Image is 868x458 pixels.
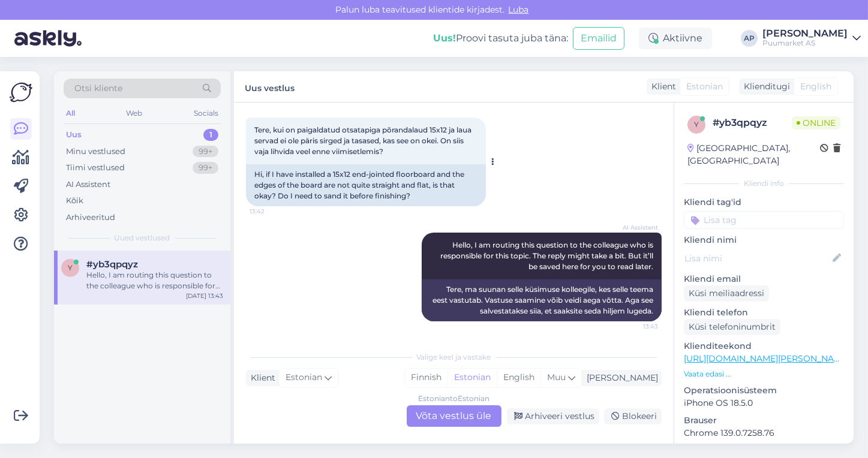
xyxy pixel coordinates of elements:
[250,207,295,216] span: 13:42
[573,27,624,50] button: Emailid
[639,28,712,49] div: Aktiivne
[66,146,125,158] div: Minu vestlused
[547,372,566,382] span: Muu
[203,129,218,141] div: 1
[741,30,758,47] div: AP
[440,240,655,271] span: Hello, I am routing this question to the colleague who is responsible for this topic. The reply m...
[245,79,295,95] label: Uus vestlus
[66,162,125,174] div: Tiimi vestlused
[684,397,844,409] p: iPhone OS 18.5.0
[115,233,170,243] span: Uued vestlused
[647,80,676,93] div: Klient
[684,340,844,352] p: Klienditeekond
[762,29,848,38] div: [PERSON_NAME]
[507,408,599,424] div: Arhiveeri vestlus
[684,234,844,246] p: Kliendi nimi
[68,263,73,272] span: y
[739,80,790,93] div: Klienditugi
[86,270,223,291] div: Hello, I am routing this question to the colleague who is responsible for this topic. The reply m...
[684,353,849,364] a: [URL][DOMAIN_NAME][PERSON_NAME]
[433,32,456,44] b: Uus!
[405,369,447,387] div: Finnish
[433,31,568,46] div: Proovi tasuta juba täna:
[762,38,848,48] div: Puumarket AS
[684,369,844,379] p: Vaata edasi ...
[254,125,473,156] span: Tere, kui on paigaldatud otsatapiga põrandalaud 15x12 ja laua servad ei ole päris sirged ja tasas...
[10,81,32,104] img: Askly Logo
[684,427,844,439] p: Chrome 139.0.7258.76
[286,371,322,384] span: Estonian
[64,106,77,121] div: All
[66,179,110,191] div: AI Assistent
[186,291,223,300] div: [DATE] 13:43
[613,223,658,232] span: AI Assistent
[684,196,844,209] p: Kliendi tag'id
[582,372,658,384] div: [PERSON_NAME]
[792,116,840,129] span: Online
[684,178,844,189] div: Kliendi info
[505,4,533,15] span: Luba
[191,106,221,121] div: Socials
[613,322,658,331] span: 13:43
[246,352,662,363] div: Valige keel ja vastake
[422,279,662,321] div: Tere, ma suunan selle küsimuse kolleegile, kes selle teema eest vastutab. Vastuse saamine võib ve...
[66,129,82,141] div: Uus
[694,120,699,129] span: y
[66,195,83,207] div: Kõik
[447,369,497,387] div: Estonian
[684,306,844,319] p: Kliendi telefon
[686,80,723,93] span: Estonian
[684,252,830,265] input: Lisa nimi
[66,212,115,224] div: Arhiveeritud
[418,393,489,404] div: Estonian to Estonian
[124,106,145,121] div: Web
[800,80,831,93] span: English
[193,146,218,158] div: 99+
[74,82,122,95] span: Otsi kliente
[407,405,501,427] div: Võta vestlus üle
[684,414,844,427] p: Brauser
[193,162,218,174] div: 99+
[246,372,275,384] div: Klient
[684,285,769,302] div: Küsi meiliaadressi
[246,164,486,206] div: Hi, if I have installed a 15x12 end-jointed floorboard and the edges of the board are not quite s...
[713,116,792,130] div: # yb3qpqyz
[684,211,844,229] input: Lisa tag
[687,142,820,167] div: [GEOGRAPHIC_DATA], [GEOGRAPHIC_DATA]
[762,29,861,48] a: [PERSON_NAME]Puumarket AS
[604,408,662,424] div: Blokeeri
[86,259,138,270] span: #yb3qpqyz
[497,369,540,387] div: English
[684,319,780,335] div: Küsi telefoninumbrit
[684,384,844,397] p: Operatsioonisüsteem
[684,273,844,285] p: Kliendi email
